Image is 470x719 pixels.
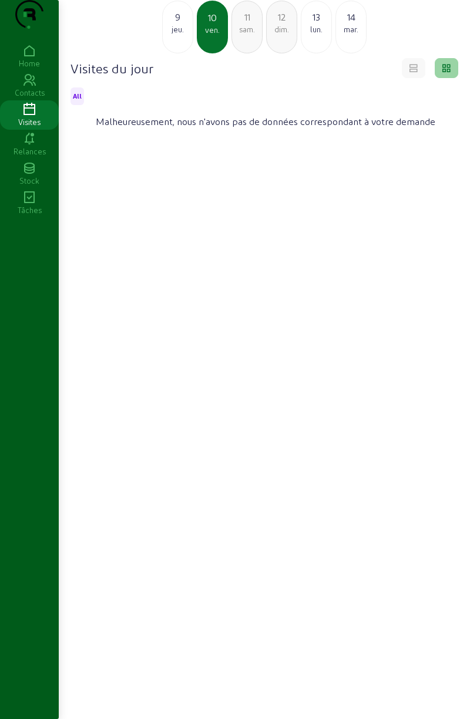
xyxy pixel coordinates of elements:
[232,10,262,24] div: 11
[73,92,82,100] span: All
[198,11,227,25] div: 10
[336,24,366,35] div: mar.
[301,10,331,24] div: 13
[232,24,262,35] div: sam.
[301,24,331,35] div: lun.
[96,114,435,129] span: Malheureusement, nous n'avons pas de données correspondant à votre demande
[70,60,153,76] h4: Visites du jour
[336,10,366,24] div: 14
[163,10,193,24] div: 9
[267,24,297,35] div: dim.
[163,24,193,35] div: jeu.
[198,25,227,35] div: ven.
[267,10,297,24] div: 12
